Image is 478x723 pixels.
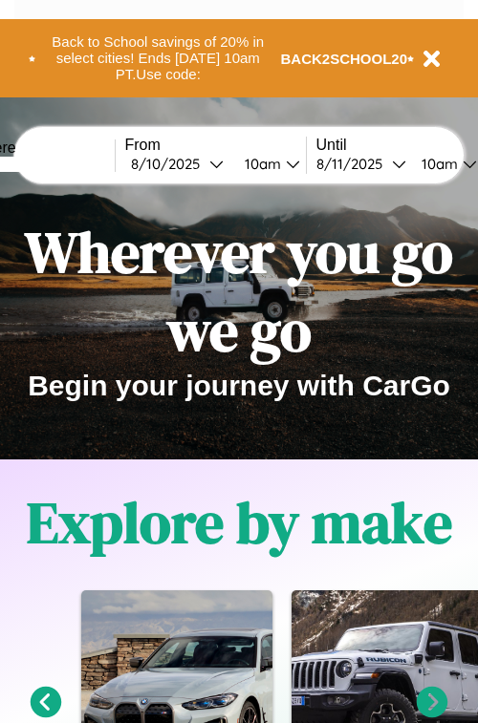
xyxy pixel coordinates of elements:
div: 8 / 11 / 2025 [316,155,392,173]
h1: Explore by make [27,483,452,562]
button: 10am [229,154,306,174]
div: 10am [412,155,463,173]
label: From [125,137,306,154]
div: 10am [235,155,286,173]
div: 8 / 10 / 2025 [131,155,209,173]
button: 8/10/2025 [125,154,229,174]
button: Back to School savings of 20% in select cities! Ends [DATE] 10am PT.Use code: [35,29,281,88]
b: BACK2SCHOOL20 [281,51,408,67]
